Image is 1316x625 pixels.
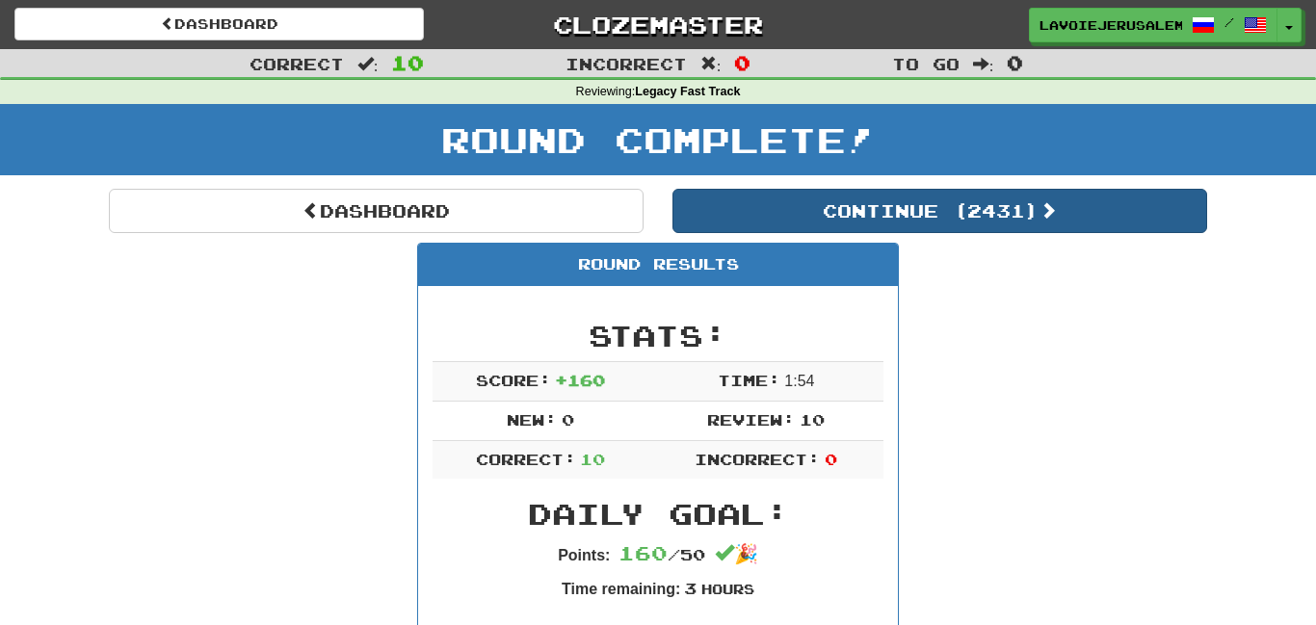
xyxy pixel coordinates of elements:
[619,541,668,564] span: 160
[973,56,994,72] span: :
[825,450,837,468] span: 0
[555,371,605,389] span: + 160
[700,56,722,72] span: :
[695,450,820,468] span: Incorrect:
[619,545,705,563] span: / 50
[562,410,574,429] span: 0
[109,189,644,233] a: Dashboard
[433,320,883,352] h2: Stats:
[476,450,576,468] span: Correct:
[562,581,680,597] strong: Time remaining:
[1040,16,1182,34] span: lavoiejerusalem
[433,498,883,530] h2: Daily Goal:
[800,410,825,429] span: 10
[453,8,862,41] a: Clozemaster
[1224,15,1234,29] span: /
[507,410,557,429] span: New:
[418,244,898,286] div: Round Results
[734,51,750,74] span: 0
[566,54,687,73] span: Incorrect
[580,450,605,468] span: 10
[784,373,814,389] span: 1 : 54
[635,85,740,98] strong: Legacy Fast Track
[701,581,754,597] small: Hours
[892,54,960,73] span: To go
[707,410,795,429] span: Review:
[14,8,424,40] a: Dashboard
[684,579,697,597] span: 3
[357,56,379,72] span: :
[672,189,1207,233] button: Continue (2431)
[7,120,1309,159] h1: Round Complete!
[1007,51,1023,74] span: 0
[715,543,758,564] span: 🎉
[476,371,551,389] span: Score:
[1029,8,1277,42] a: lavoiejerusalem /
[558,547,610,563] strong: Points:
[250,54,344,73] span: Correct
[718,371,780,389] span: Time:
[391,51,424,74] span: 10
